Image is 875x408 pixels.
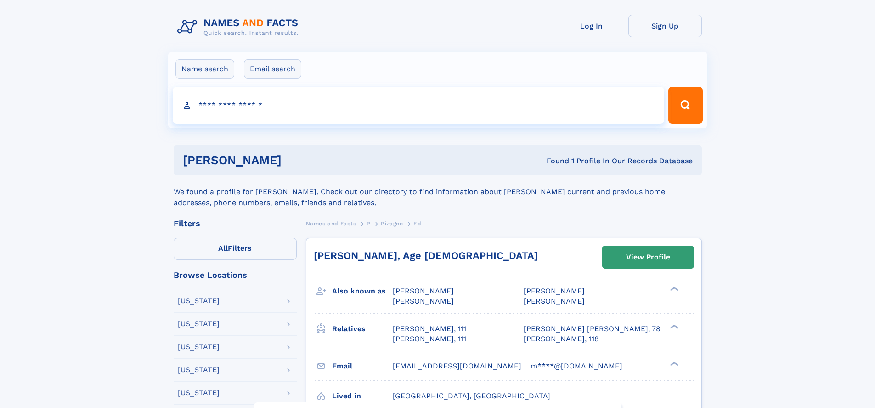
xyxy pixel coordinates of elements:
span: P [367,220,371,227]
div: Filters [174,219,297,228]
div: View Profile [626,247,670,268]
a: Sign Up [628,15,702,37]
a: [PERSON_NAME] [PERSON_NAME], 78 [524,324,660,334]
h3: Lived in [332,388,393,404]
h1: [PERSON_NAME] [183,155,414,166]
div: ❯ [668,323,679,329]
h3: Relatives [332,321,393,337]
div: ❯ [668,361,679,367]
span: [EMAIL_ADDRESS][DOMAIN_NAME] [393,362,521,370]
div: [US_STATE] [178,297,220,305]
a: [PERSON_NAME], 118 [524,334,599,344]
div: Found 1 Profile In Our Records Database [414,156,693,166]
a: [PERSON_NAME], 111 [393,324,466,334]
span: [PERSON_NAME] [524,287,585,295]
button: Search Button [668,87,702,124]
span: [PERSON_NAME] [524,297,585,305]
a: Names and Facts [306,218,356,229]
a: P [367,218,371,229]
span: Pizagno [381,220,403,227]
span: [GEOGRAPHIC_DATA], [GEOGRAPHIC_DATA] [393,391,550,400]
div: [US_STATE] [178,343,220,351]
h3: Email [332,358,393,374]
div: Browse Locations [174,271,297,279]
span: All [218,244,228,253]
a: Pizagno [381,218,403,229]
input: search input [173,87,665,124]
img: Logo Names and Facts [174,15,306,40]
h3: Also known as [332,283,393,299]
span: Ed [413,220,421,227]
span: [PERSON_NAME] [393,287,454,295]
div: [US_STATE] [178,320,220,328]
a: [PERSON_NAME], 111 [393,334,466,344]
a: View Profile [603,246,694,268]
div: We found a profile for [PERSON_NAME]. Check out our directory to find information about [PERSON_N... [174,175,702,208]
a: Log In [555,15,628,37]
label: Filters [174,238,297,260]
span: [PERSON_NAME] [393,297,454,305]
div: [US_STATE] [178,366,220,374]
div: [US_STATE] [178,389,220,397]
label: Name search [175,59,234,79]
label: Email search [244,59,301,79]
a: [PERSON_NAME], Age [DEMOGRAPHIC_DATA] [314,250,538,261]
div: ❯ [668,286,679,292]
